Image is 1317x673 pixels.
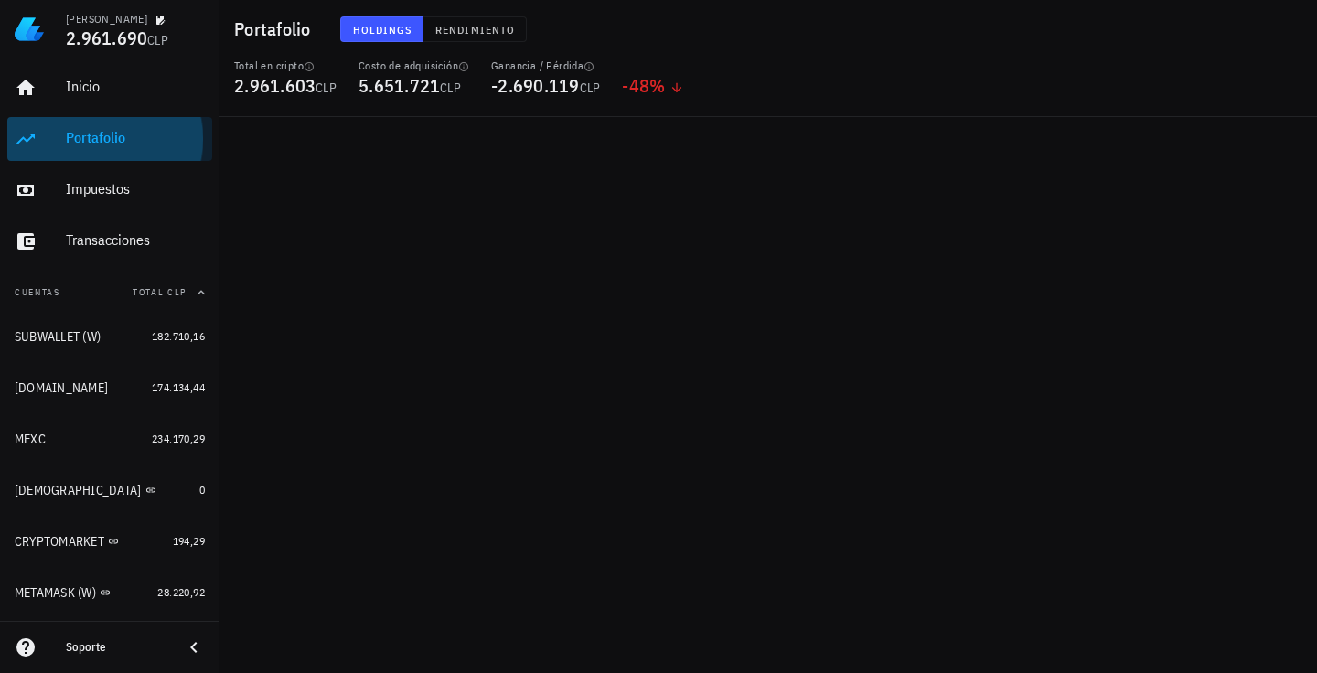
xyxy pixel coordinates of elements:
h1: Portafolio [234,15,318,44]
img: LedgiFi [15,15,44,44]
span: Holdings [352,23,412,37]
div: Total en cripto [234,59,337,73]
div: SUBWALLET (W) [15,329,101,345]
div: [DOMAIN_NAME] [15,380,108,396]
a: SUBWALLET (W) 182.710,16 [7,315,212,358]
a: METAMASK (W) 28.220,92 [7,571,212,614]
button: CuentasTotal CLP [7,271,212,315]
span: CLP [440,80,461,96]
button: Holdings [340,16,424,42]
span: Total CLP [133,286,187,298]
a: Portafolio [7,117,212,161]
a: Impuestos [7,168,212,212]
div: avatar [1277,15,1306,44]
span: 0 [199,483,205,497]
div: Costo de adquisición [359,59,469,73]
span: CLP [147,32,168,48]
button: Rendimiento [423,16,527,42]
div: [PERSON_NAME] [66,12,147,27]
div: CRYPTOMARKET [15,534,104,550]
span: 182.710,16 [152,329,205,343]
span: CLP [316,80,337,96]
a: MEXC 234.170,29 [7,417,212,461]
div: Impuestos [66,180,205,198]
div: -48 [622,77,683,95]
span: 174.134,44 [152,380,205,394]
span: Rendimiento [434,23,515,37]
a: CRYPTOMARKET 194,29 [7,519,212,563]
div: Ganancia / Pérdida [491,59,600,73]
span: 2.961.690 [66,26,147,50]
span: 234.170,29 [152,432,205,445]
span: CLP [580,80,601,96]
span: 2.961.603 [234,73,316,98]
div: Transacciones [66,231,205,249]
span: 5.651.721 [359,73,440,98]
div: METAMASK (W) [15,585,96,601]
div: Inicio [66,78,205,95]
a: Transacciones [7,219,212,263]
span: 28.220,92 [157,585,205,599]
span: 194,29 [173,534,205,548]
div: Portafolio [66,129,205,146]
div: [DEMOGRAPHIC_DATA] [15,483,142,498]
div: MEXC [15,432,46,447]
div: Soporte [66,640,168,655]
span: -2.690.119 [491,73,580,98]
span: % [649,73,665,98]
a: [DEMOGRAPHIC_DATA] 0 [7,468,212,512]
a: Inicio [7,66,212,110]
a: [DOMAIN_NAME] 174.134,44 [7,366,212,410]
